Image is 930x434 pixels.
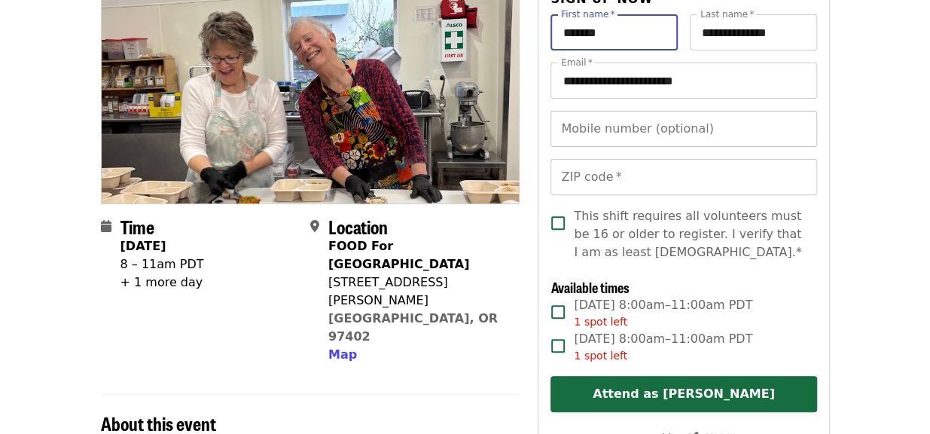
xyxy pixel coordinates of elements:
div: [STREET_ADDRESS][PERSON_NAME] [328,274,508,310]
input: Email [550,63,816,99]
span: 1 spot left [574,316,627,328]
i: map-marker-alt icon [310,219,319,234]
span: Time [120,213,154,240]
a: [GEOGRAPHIC_DATA], OR 97402 [328,311,498,344]
strong: [DATE] [120,239,166,253]
button: Map [328,346,357,364]
button: Attend as [PERSON_NAME] [550,376,816,412]
input: ZIP code [550,159,816,195]
input: Last name [690,14,817,50]
input: First name [550,14,678,50]
span: 1 spot left [574,350,627,362]
span: Location [328,213,388,240]
span: [DATE] 8:00am–11:00am PDT [574,296,752,330]
label: First name [561,10,615,19]
div: + 1 more day [120,274,204,292]
strong: FOOD For [GEOGRAPHIC_DATA] [328,239,469,271]
span: Available times [550,277,629,297]
span: [DATE] 8:00am–11:00am PDT [574,330,752,364]
label: Email [561,58,593,67]
label: Last name [700,10,754,19]
i: calendar icon [101,219,111,234]
span: Map [328,347,357,362]
div: 8 – 11am PDT [120,255,204,274]
input: Mobile number (optional) [550,111,816,147]
span: This shift requires all volunteers must be 16 or older to register. I verify that I am as least [... [574,207,804,261]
